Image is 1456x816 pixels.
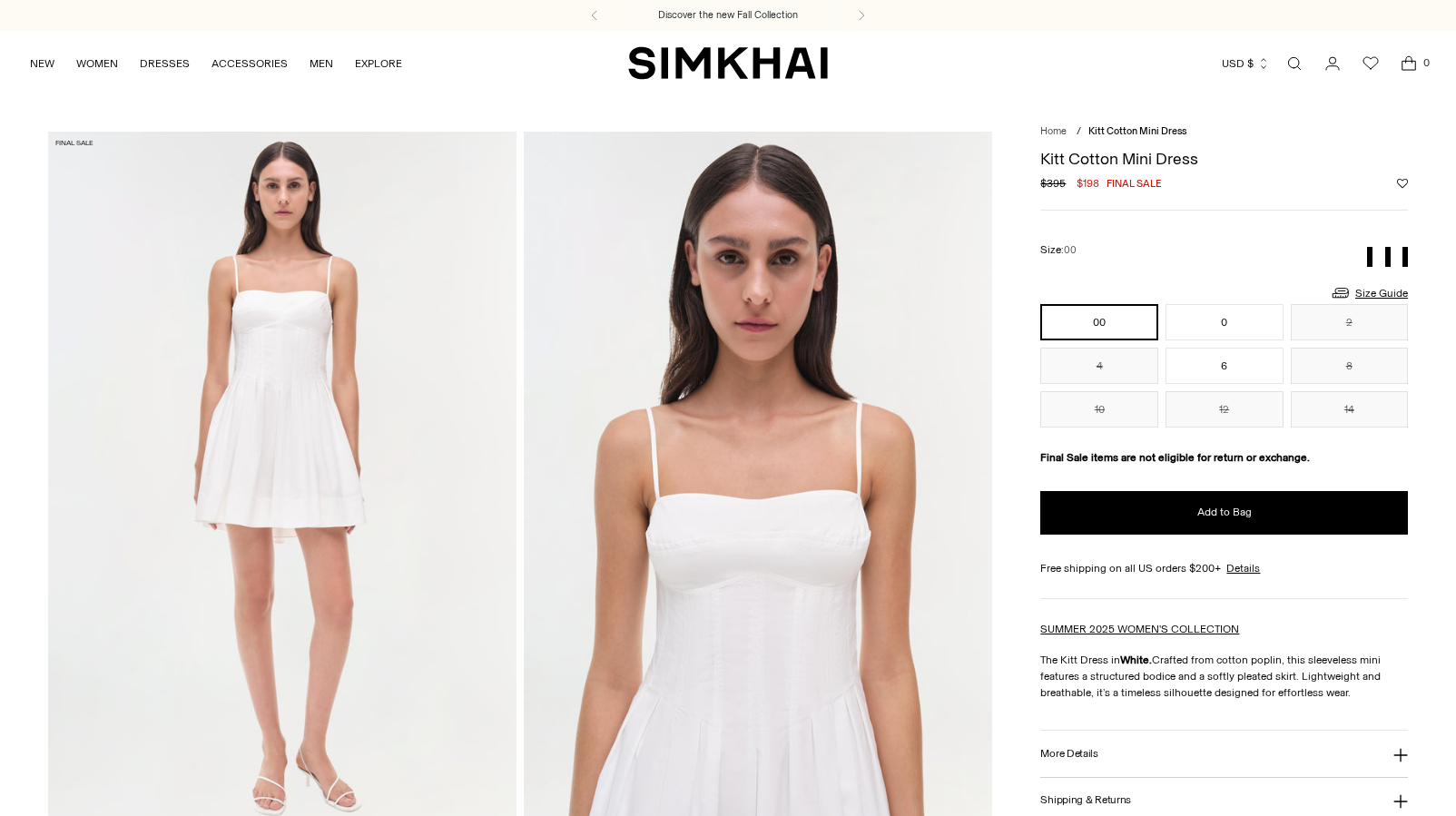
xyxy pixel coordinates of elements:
button: 10 [1040,391,1158,428]
span: 00 [1064,244,1077,256]
button: 2 [1291,304,1409,340]
span: Kitt Cotton Mini Dress [1088,125,1186,137]
button: 12 [1166,391,1284,428]
strong: Final Sale items are not eligible for return or exchange. [1040,451,1310,464]
strong: White. [1120,654,1152,666]
a: Go to the account page [1314,45,1351,82]
div: Free shipping on all US orders $200+ [1040,560,1408,576]
button: 6 [1166,348,1284,384]
a: Details [1226,560,1260,576]
label: Size: [1040,241,1077,259]
a: ACCESSORIES [212,44,288,84]
span: 0 [1418,54,1434,71]
nav: breadcrumbs [1040,124,1408,140]
a: DRESSES [140,44,190,84]
a: NEW [30,44,54,84]
a: Wishlist [1353,45,1389,82]
button: USD $ [1222,44,1270,84]
button: 14 [1291,391,1409,428]
h3: Shipping & Returns [1040,794,1131,806]
button: Add to Bag [1040,491,1408,535]
h3: More Details [1040,748,1097,760]
h1: Kitt Cotton Mini Dress [1040,151,1408,167]
button: 8 [1291,348,1409,384]
a: WOMEN [76,44,118,84]
button: 4 [1040,348,1158,384]
span: $198 [1077,175,1099,192]
button: 0 [1166,304,1284,340]
s: $395 [1040,175,1066,192]
span: Add to Bag [1197,505,1252,520]
a: Size Guide [1330,281,1408,304]
a: SIMKHAI [628,45,828,81]
button: Add to Wishlist [1397,178,1408,189]
a: SUMMER 2025 WOMEN'S COLLECTION [1040,623,1239,635]
button: More Details [1040,731,1408,777]
button: 00 [1040,304,1158,340]
a: Discover the new Fall Collection [658,8,798,23]
a: Open search modal [1276,45,1313,82]
a: EXPLORE [355,44,402,84]
a: Home [1040,125,1067,137]
div: / [1077,124,1081,140]
p: The Kitt Dress in Crafted from cotton poplin, this sleeveless mini features a structured bodice a... [1040,652,1408,701]
a: MEN [310,44,333,84]
a: Open cart modal [1391,45,1427,82]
